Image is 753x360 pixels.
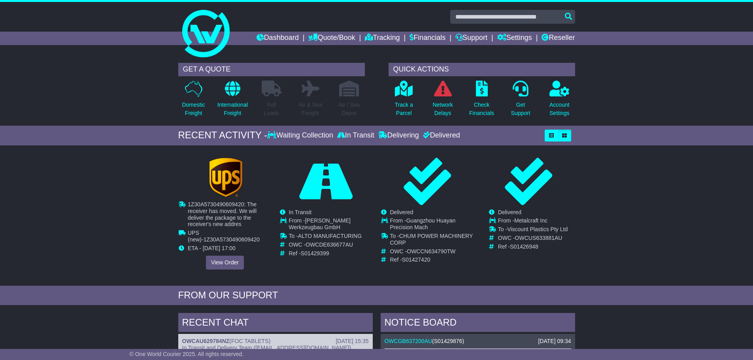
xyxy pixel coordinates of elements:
[455,32,487,45] a: Support
[308,32,355,45] a: Quote/Book
[267,131,335,140] div: Waiting Collection
[498,217,568,226] td: From -
[432,101,453,117] p: Network Delays
[182,345,351,351] span: In Transit and Delivery Team ([EMAIL_ADDRESS][DOMAIN_NAME])
[217,80,248,122] a: InternationalFreight
[510,80,530,122] a: GetSupport
[385,338,571,345] div: ( )
[306,241,353,248] span: OWCDE636677AU
[209,158,242,197] img: GetCarrierServiceLogo
[182,101,205,117] p: Domestic Freight
[130,351,244,357] span: © One World Courier 2025. All rights reserved.
[498,226,568,235] td: To -
[432,80,453,122] a: NetworkDelays
[542,32,575,45] a: Reseller
[390,209,413,215] span: Delivered
[289,250,372,257] td: Ref -
[402,256,430,263] span: S01427420
[381,313,575,334] div: NOTICE BOARD
[289,233,372,241] td: To -
[178,130,268,141] div: RECENT ACTIVITY -
[262,101,281,117] p: Full Loads
[510,243,538,250] span: S01426948
[188,230,202,243] span: UPS (new)
[217,101,248,117] p: International Freight
[231,338,268,344] span: FOC TABLETS
[299,101,322,117] p: Air & Sea Freight
[390,233,473,246] span: CHUM POWER MACHINERY CORP
[434,338,462,344] span: S01429876
[395,101,413,117] p: Track a Parcel
[538,338,571,345] div: [DATE] 09:34
[257,32,299,45] a: Dashboard
[394,80,413,122] a: Track aParcel
[498,235,568,243] td: OWC -
[390,217,456,230] span: Guangzhou Huayan Precision Mach
[289,241,372,250] td: OWC -
[390,217,474,233] td: From -
[188,230,271,245] td: -
[421,131,460,140] div: Delivered
[498,209,521,215] span: Delivered
[549,80,570,122] a: AccountSettings
[410,32,445,45] a: Financials
[469,101,494,117] p: Check Financials
[178,290,575,301] div: FROM OUR SUPPORT
[289,217,351,230] span: [PERSON_NAME] Werkzeugbau GmbH
[497,32,532,45] a: Settings
[498,243,568,250] td: Ref -
[511,101,530,117] p: Get Support
[469,80,494,122] a: CheckFinancials
[390,248,474,257] td: OWC -
[289,209,312,215] span: In Transit
[178,63,365,76] div: GET A QUOTE
[390,256,474,263] td: Ref -
[181,80,205,122] a: DomesticFreight
[339,101,360,117] p: Air / Sea Depot
[301,250,329,256] span: S01429399
[507,226,568,232] span: Viscount Plastics Pty Ltd
[390,233,474,248] td: To -
[178,313,373,334] div: RECENT CHAT
[188,245,236,251] span: ETA - [DATE] 17:00
[206,256,244,270] a: View Order
[549,101,570,117] p: Account Settings
[298,233,362,239] span: ALTO MANUFACTURING
[514,217,547,224] span: Metalcraft Inc
[365,32,400,45] a: Tracking
[389,63,575,76] div: QUICK ACTIONS
[385,338,432,344] a: OWCGB637200AU
[336,338,368,345] div: [DATE] 15:35
[203,236,259,243] span: 1Z30A5730490609420
[376,131,421,140] div: Delivering
[182,338,230,344] a: OWCAU629784NZ
[289,217,372,233] td: From -
[182,338,369,345] div: ( )
[515,235,562,241] span: OWCUS633881AU
[407,248,455,254] span: OWCCN634790TW
[188,201,257,227] span: 1Z30A5730490609420: The receiver has moved. We will deliver the package to the receiver's new addres
[335,131,376,140] div: In Transit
